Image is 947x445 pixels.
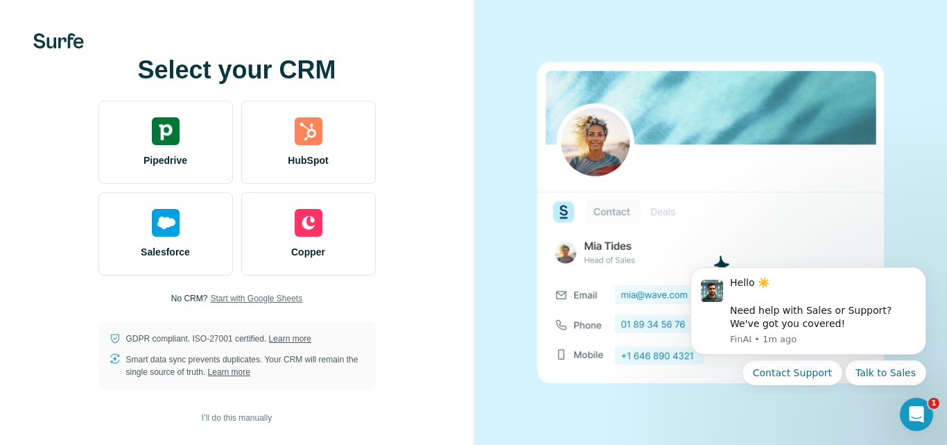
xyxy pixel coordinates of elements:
span: 1 [928,398,939,409]
p: Smart data sync prevents duplicates. Your CRM will remain the single source of truth. [126,353,365,378]
img: Surfe's logo [33,33,84,49]
a: Learn more [208,367,250,377]
span: I’ll do this manually [202,412,272,424]
img: salesforce's logo [152,209,180,237]
span: Pipedrive [144,153,187,167]
span: HubSpot [288,153,328,167]
p: No CRM? [171,292,208,305]
button: Start with Google Sheets [210,292,302,305]
button: I’ll do this manually [192,408,281,428]
iframe: Intercom live chat [900,398,933,431]
img: hubspot's logo [295,117,322,145]
img: copper's logo [295,209,322,237]
span: Copper [291,245,325,259]
p: GDPR compliant. ISO-27001 certified. [126,333,311,345]
span: Salesforce [141,245,190,259]
h1: Select your CRM [98,56,376,84]
a: Learn more [269,334,311,344]
img: pipedrive's logo [152,117,180,145]
img: none image [537,62,884,383]
iframe: Intercom notifications message [670,255,947,394]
